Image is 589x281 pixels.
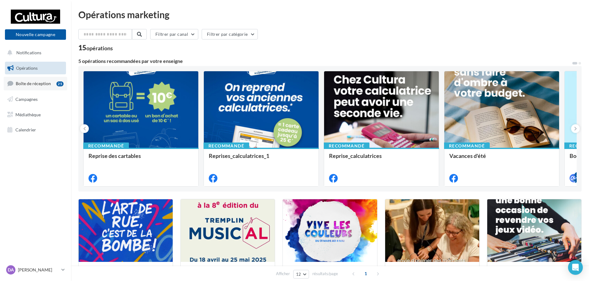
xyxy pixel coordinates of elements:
[83,143,129,149] div: Recommandé
[4,108,67,121] a: Médiathèque
[5,29,66,40] button: Nouvelle campagne
[15,97,38,102] span: Campagnes
[312,271,338,277] span: résultats/page
[202,29,258,39] button: Filtrer par catégorie
[4,123,67,136] a: Calendrier
[449,153,554,165] div: Vacances d'été
[5,264,66,276] a: DA [PERSON_NAME]
[16,50,41,55] span: Notifications
[78,59,572,64] div: 5 opérations recommandées par votre enseigne
[324,143,369,149] div: Recommandé
[296,272,301,277] span: 12
[361,269,371,279] span: 1
[56,81,64,86] div: 25
[276,271,290,277] span: Afficher
[89,153,193,165] div: Reprise des cartables
[4,46,65,59] button: Notifications
[204,143,249,149] div: Recommandé
[4,77,67,90] a: Boîte de réception25
[78,10,582,19] div: Opérations marketing
[4,93,67,106] a: Campagnes
[16,65,38,71] span: Opérations
[329,153,434,165] div: Reprise_calculatrices
[444,143,490,149] div: Recommandé
[4,62,67,75] a: Opérations
[78,44,113,51] div: 15
[86,45,113,51] div: opérations
[568,260,583,275] div: Open Intercom Messenger
[8,267,14,273] span: DA
[293,270,309,279] button: 12
[18,267,59,273] p: [PERSON_NAME]
[209,153,314,165] div: Reprises_calculatrices_1
[150,29,198,39] button: Filtrer par canal
[15,127,36,132] span: Calendrier
[15,112,41,117] span: Médiathèque
[575,172,580,178] div: 4
[16,81,51,86] span: Boîte de réception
